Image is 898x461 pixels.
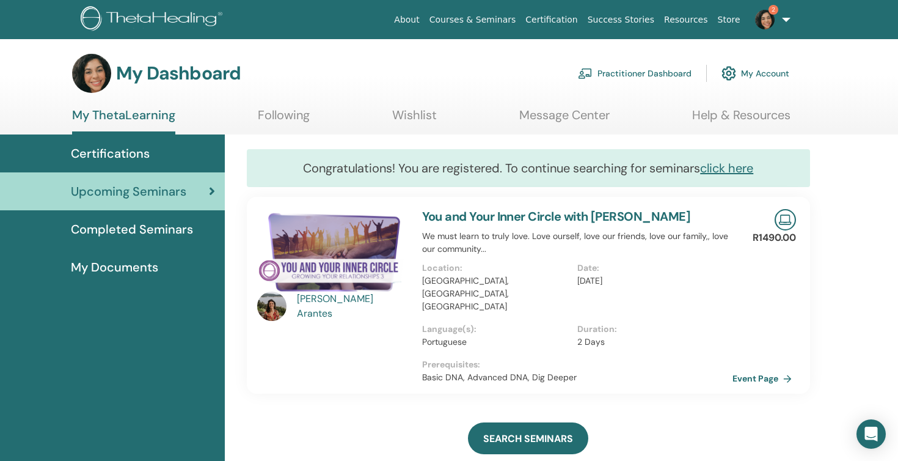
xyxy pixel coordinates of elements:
a: Success Stories [583,9,659,31]
a: Help & Resources [692,108,790,131]
a: Certification [520,9,582,31]
a: Resources [659,9,713,31]
img: You and Your Inner Circle [257,209,407,295]
img: default.jpg [72,54,111,93]
p: Date : [577,262,725,275]
img: default.jpg [755,10,775,29]
span: SEARCH SEMINARS [483,432,573,445]
p: Location : [422,262,570,275]
a: Wishlist [392,108,437,131]
div: Congratulations! You are registered. To continue searching for seminars [247,149,811,187]
span: Upcoming Seminars [71,182,186,201]
p: 2 Days [577,336,725,349]
img: Live Online Seminar [775,209,796,230]
p: We must learn to truly love. Love ourself, love our friends, love our family,, love our community... [422,230,733,256]
p: Language(s) : [422,323,570,336]
p: Basic DNA, Advanced DNA, Dig Deeper [422,371,733,384]
p: Prerequisites : [422,358,733,371]
a: Store [713,9,745,31]
p: [DATE] [577,275,725,287]
p: Portuguese [422,336,570,349]
span: 2 [768,5,778,15]
span: Certifications [71,144,150,163]
span: Completed Seminars [71,220,193,238]
a: Event Page [732,369,797,388]
h3: My Dashboard [116,62,241,84]
a: Courses & Seminars [425,9,521,31]
p: [GEOGRAPHIC_DATA], [GEOGRAPHIC_DATA], [GEOGRAPHIC_DATA] [422,275,570,313]
img: cog.svg [721,63,736,84]
a: My Account [721,60,789,87]
a: About [389,9,424,31]
a: Following [258,108,310,131]
img: chalkboard-teacher.svg [578,68,593,79]
a: You and Your Inner Circle with [PERSON_NAME] [422,208,691,224]
a: SEARCH SEMINARS [468,422,588,454]
span: My Documents [71,258,158,276]
p: Duration : [577,323,725,336]
a: click here [700,160,753,176]
a: Message Center [519,108,610,131]
p: R1490.00 [753,230,796,245]
div: Open Intercom Messenger [856,419,886,449]
img: logo.png [81,6,227,34]
a: Practitioner Dashboard [578,60,692,87]
a: My ThetaLearning [72,108,175,135]
a: [PERSON_NAME] Arantes [297,292,410,321]
img: default.jpg [257,292,287,321]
